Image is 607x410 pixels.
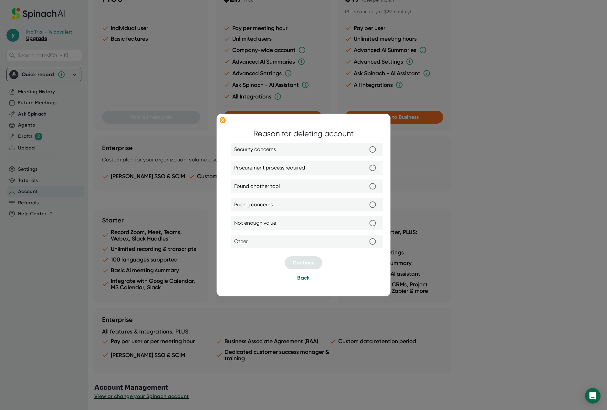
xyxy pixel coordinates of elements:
span: Back [297,275,309,281]
span: Other [234,238,248,246]
span: Continue [293,260,315,266]
span: Security concerns [234,146,276,154]
button: Continue [285,257,322,270]
span: Found another tool [234,183,280,190]
span: Procurement process required [234,164,305,172]
span: Not enough value [234,220,276,227]
button: Back [297,274,309,282]
span: Pricing concerns [234,201,273,209]
div: Open Intercom Messenger [585,388,601,404]
div: Reason for deleting account [253,128,354,140]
